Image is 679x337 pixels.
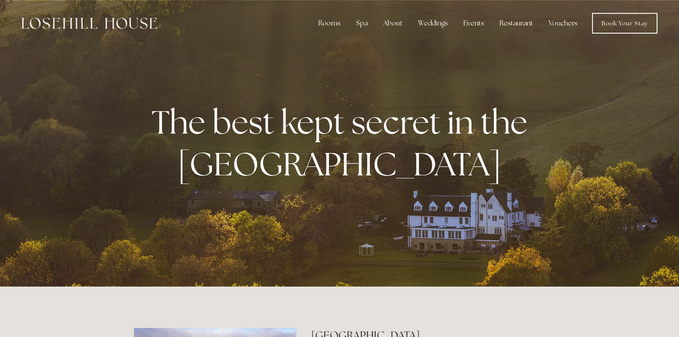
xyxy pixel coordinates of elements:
a: Book Your Stay [592,13,657,34]
div: Spa [349,15,375,32]
div: Events [456,15,491,32]
a: Vouchers [542,15,584,32]
strong: The best kept secret in the [GEOGRAPHIC_DATA] [152,101,534,185]
div: Restaurant [493,15,540,32]
div: About [376,15,409,32]
div: Weddings [411,15,455,32]
div: Rooms [311,15,347,32]
img: Losehill House [22,18,157,29]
